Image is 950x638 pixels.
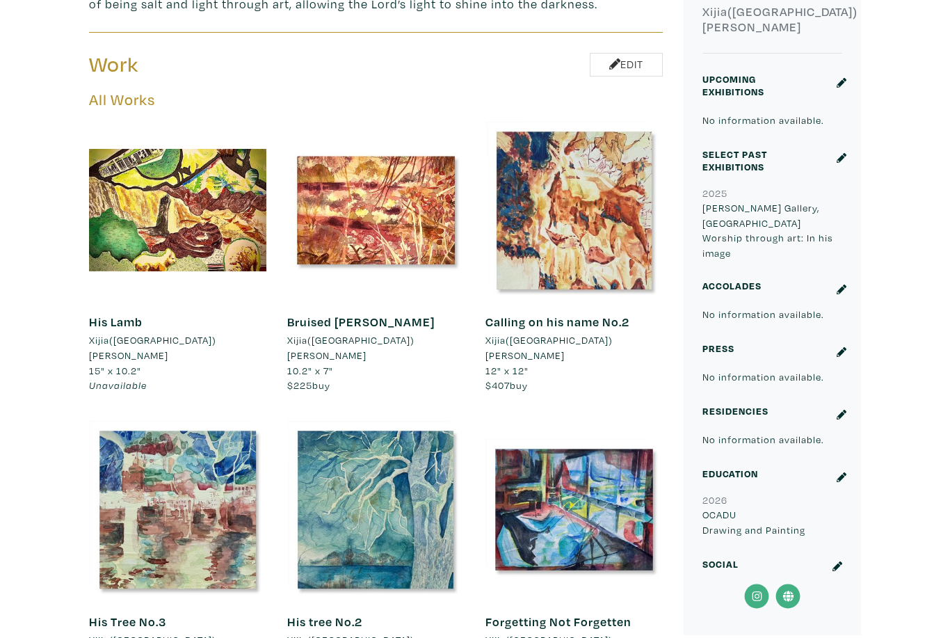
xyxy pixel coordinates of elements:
small: Upcoming Exhibitions [702,72,764,98]
span: buy [287,378,330,392]
small: Press [702,342,734,355]
a: His tree No.2 [287,614,362,630]
a: His Lamb [89,314,143,330]
a: Xijia([GEOGRAPHIC_DATA]) [PERSON_NAME] [287,333,465,362]
h3: Work [89,51,366,78]
a: Bruised [PERSON_NAME] [287,314,435,330]
span: buy [485,378,528,392]
a: Calling on his name No.2 [485,314,629,330]
a: His Tree No.3 [89,614,166,630]
span: $407 [485,378,510,392]
small: No information available. [702,113,824,127]
span: 10.2" x 7" [287,364,333,377]
a: Edit [590,53,663,77]
small: 2026 [702,493,727,507]
small: No information available. [702,370,824,383]
span: Unavailable [89,378,147,392]
small: No information available. [702,433,824,446]
small: Select Past Exhibitions [702,147,767,173]
p: OCADU Drawing and Painting [702,507,842,537]
small: 2025 [702,186,727,200]
a: Xijia([GEOGRAPHIC_DATA]) [PERSON_NAME] [89,333,266,362]
small: Education [702,467,758,480]
span: 15" x 10.2" [89,364,141,377]
small: Residencies [702,404,768,417]
span: 12" x 12" [485,364,529,377]
small: Accolades [702,279,762,292]
h5: All Works [89,90,663,109]
a: Xijia([GEOGRAPHIC_DATA]) [PERSON_NAME] [485,333,663,362]
small: Social [702,557,739,571]
span: $225 [287,378,312,392]
h6: Xijia([GEOGRAPHIC_DATA]) [PERSON_NAME] [702,4,842,34]
a: Forgetting Not Forgetten [485,614,631,630]
p: [PERSON_NAME] Gallery, [GEOGRAPHIC_DATA] Worship through art: In his image [702,200,842,260]
small: No information available. [702,308,824,321]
